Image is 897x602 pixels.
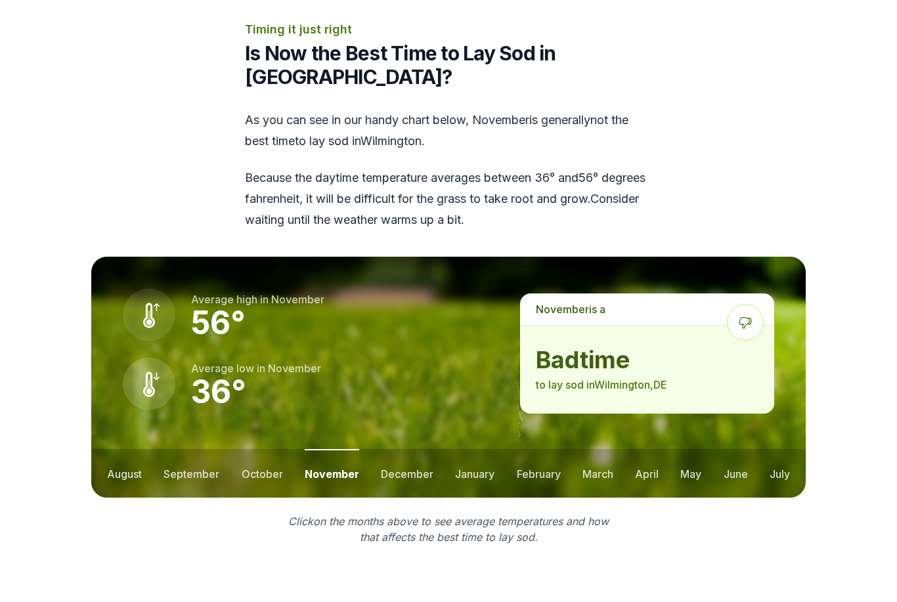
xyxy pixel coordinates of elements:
p: Timing it just right [245,20,652,39]
p: Average low in [191,360,321,376]
h2: Is Now the Best Time to Lay Sod in [GEOGRAPHIC_DATA]? [245,41,652,89]
strong: bad time [536,347,758,373]
button: april [635,449,659,498]
button: october [242,449,283,498]
button: december [381,449,433,498]
p: Because the daytime temperature averages between 36 ° and 56 ° degrees fahrenheit, it will be dif... [245,167,652,230]
p: is a [520,293,774,325]
button: august [107,449,142,498]
button: november [305,449,359,498]
span: november [271,293,324,306]
p: Average high in [191,291,324,307]
strong: 56 ° [191,303,246,342]
p: Click on the months above to see average temperatures and how that affects the best time to lay sod. [280,513,617,545]
span: november [268,362,321,375]
p: to lay sod in Wilmington , DE [536,377,758,393]
strong: 36 ° [191,372,246,411]
button: september [164,449,219,498]
button: january [455,449,494,498]
div: As you can see in our handy chart below, is generally not the best time to lay sod in Wilmington . [245,110,652,230]
span: november [536,303,589,316]
button: july [770,449,790,498]
button: march [582,449,613,498]
button: june [724,449,748,498]
button: february [517,449,561,498]
button: may [680,449,701,498]
span: november [472,113,529,127]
